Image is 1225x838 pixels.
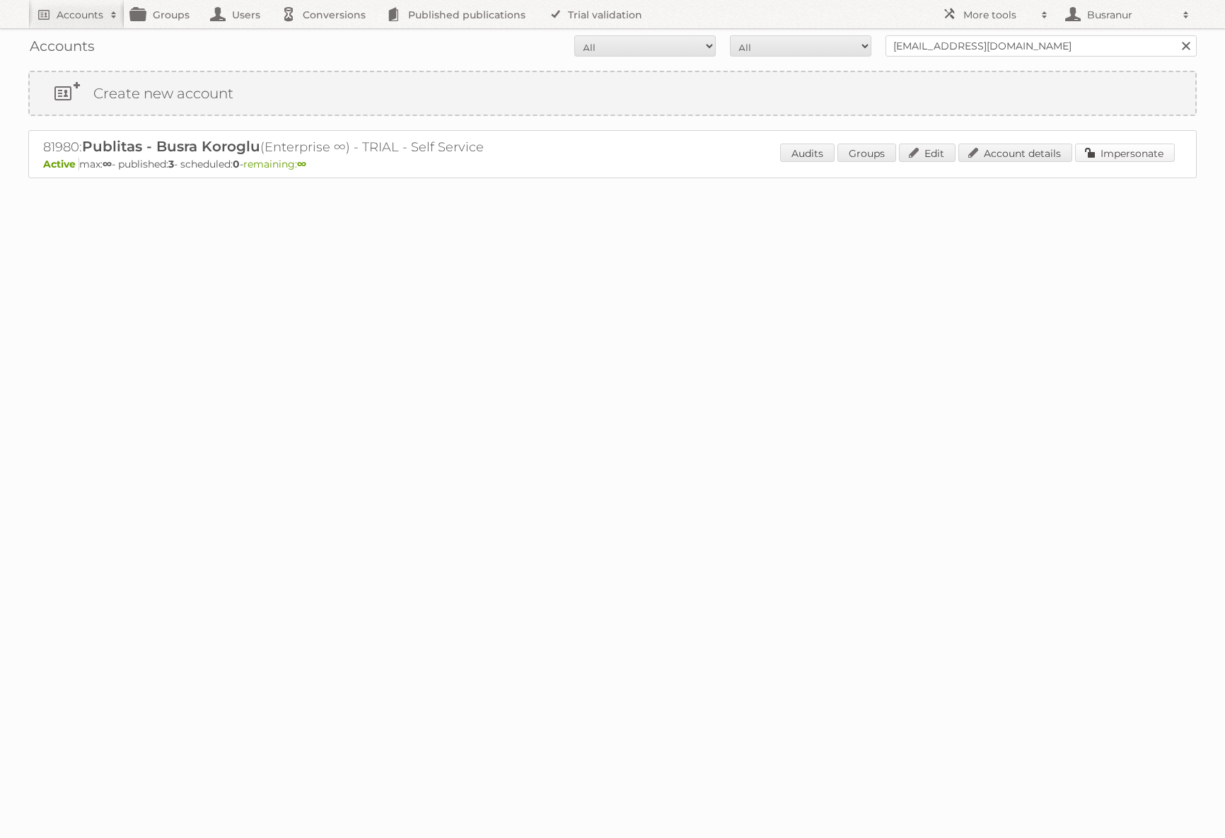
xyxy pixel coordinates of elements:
[168,158,174,170] strong: 3
[243,158,306,170] span: remaining:
[82,138,260,155] span: Publitas - Busra Koroglu
[43,138,538,156] h2: 81980: (Enterprise ∞) - TRIAL - Self Service
[103,158,112,170] strong: ∞
[297,158,306,170] strong: ∞
[780,144,835,162] a: Audits
[43,158,79,170] span: Active
[963,8,1034,22] h2: More tools
[837,144,896,162] a: Groups
[1075,144,1175,162] a: Impersonate
[43,158,1182,170] p: max: - published: - scheduled: -
[958,144,1072,162] a: Account details
[1084,8,1175,22] h2: Busranur
[899,144,956,162] a: Edit
[233,158,240,170] strong: 0
[57,8,103,22] h2: Accounts
[30,72,1195,115] a: Create new account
